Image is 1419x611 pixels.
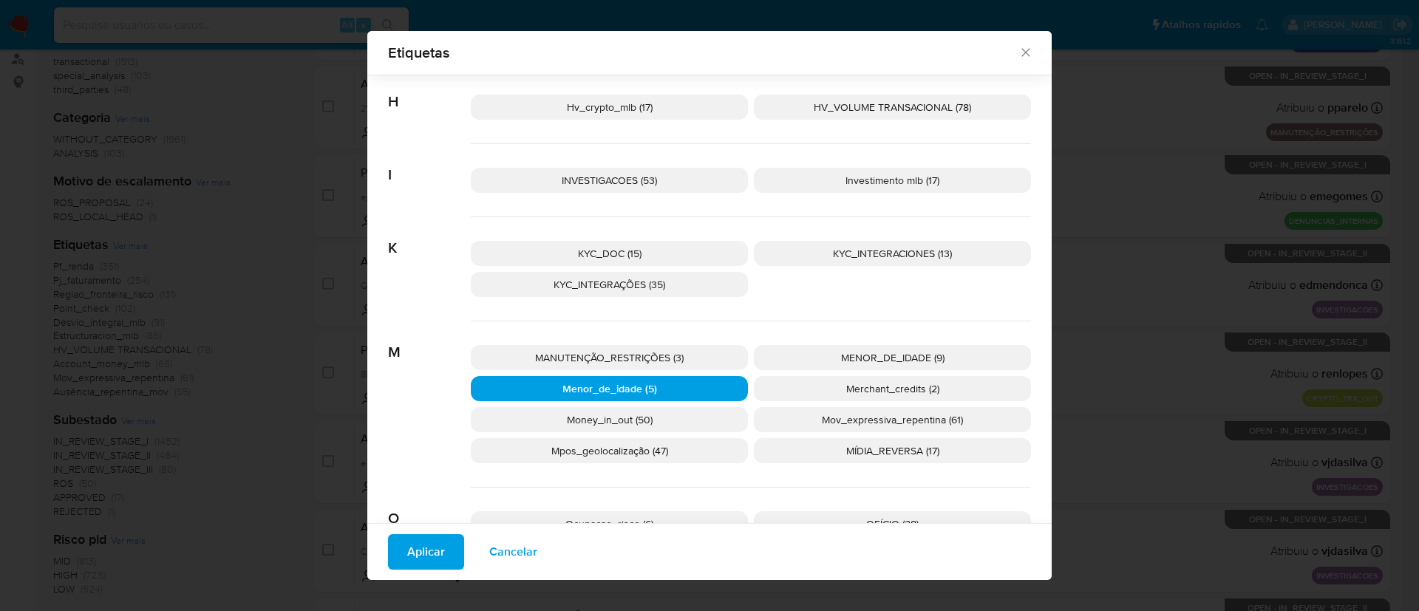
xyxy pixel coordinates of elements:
span: I [388,144,471,184]
div: HV_VOLUME TRANSACIONAL (78) [754,95,1031,120]
span: Etiquetas [388,45,1018,60]
button: Fechar [1018,45,1032,58]
div: Investimento mlb (17) [754,168,1031,193]
span: MANUTENÇÃO_RESTRIÇÕES (3) [535,350,684,365]
div: Mpos_geolocalização (47) [471,438,748,463]
span: Mov_expressiva_repentina (61) [822,412,963,427]
div: KYC_INTEGRAÇÕES (35) [471,272,748,297]
div: KYC_DOC (15) [471,241,748,266]
div: Hv_crypto_mlb (17) [471,95,748,120]
button: Aplicar [388,534,464,570]
div: Menor_de_idade (5) [471,376,748,401]
span: Mpos_geolocalização (47) [551,443,668,458]
span: K [388,217,471,257]
span: HV_VOLUME TRANSACIONAL (78) [814,100,971,115]
div: INVESTIGACOES (53) [471,168,748,193]
div: Ocupacao_risco (6) [471,511,748,536]
span: O [388,488,471,528]
span: Investimento mlb (17) [845,173,939,188]
div: MENOR_DE_IDADE (9) [754,345,1031,370]
span: KYC_DOC (15) [578,246,642,261]
span: KYC_INTEGRAÇÕES (35) [554,277,665,292]
span: Money_in_out (50) [567,412,653,427]
span: H [388,71,471,111]
div: KYC_INTEGRACIONES (13) [754,241,1031,266]
span: KYC_INTEGRACIONES (13) [833,246,952,261]
span: Cancelar [489,536,537,568]
div: Mov_expressiva_repentina (61) [754,407,1031,432]
button: Cancelar [470,534,557,570]
div: MÍDIA_REVERSA (17) [754,438,1031,463]
span: OFÍCIO (28) [866,516,919,531]
span: MENOR_DE_IDADE (9) [841,350,945,365]
span: Aplicar [407,536,445,568]
span: Menor_de_idade (5) [562,381,657,396]
span: Hv_crypto_mlb (17) [567,100,653,115]
div: MANUTENÇÃO_RESTRIÇÕES (3) [471,345,748,370]
span: Ocupacao_risco (6) [565,516,653,531]
span: INVESTIGACOES (53) [562,173,657,188]
div: Merchant_credits (2) [754,376,1031,401]
div: Money_in_out (50) [471,407,748,432]
span: M [388,321,471,361]
span: Merchant_credits (2) [846,381,939,396]
div: OFÍCIO (28) [754,511,1031,536]
span: MÍDIA_REVERSA (17) [846,443,939,458]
